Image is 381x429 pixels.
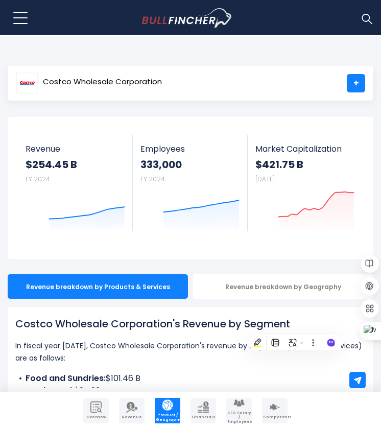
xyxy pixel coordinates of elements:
a: Company Revenue [119,398,145,423]
a: Go to homepage [142,8,252,28]
img: Bullfincher logo [142,8,233,28]
span: Employees [140,144,239,154]
a: Company Competitors [262,398,288,423]
a: Company Financials [190,398,216,423]
span: Competitors [263,415,287,419]
span: CEO Salary / Employees [227,411,251,424]
strong: $421.75 B [255,158,354,171]
span: Financials [192,415,215,419]
li: $34.22 B [15,385,366,397]
strong: 333,000 [140,158,239,171]
span: Product / Geography [156,413,179,422]
span: Market Capitalization [255,144,354,154]
span: Revenue [120,415,144,419]
div: Revenue breakdown by Geography [193,274,373,299]
a: Market Capitalization $421.75 B [DATE] [248,135,362,231]
a: Company Product/Geography [155,398,180,423]
small: FY 2024 [26,175,50,183]
a: Costco Wholesale Corporation [16,74,162,92]
div: Revenue breakdown by Products & Services [8,274,188,299]
span: Overview [84,415,108,419]
p: In fiscal year [DATE], Costco Wholesale Corporation's revenue by segment (products & services) ar... [15,340,366,364]
span: Costco Wholesale Corporation [43,78,162,86]
b: Food and Sundries: [26,372,106,384]
a: Company Overview [83,398,109,423]
a: Company Employees [226,398,252,423]
small: [DATE] [255,175,275,183]
a: Revenue $254.45 B FY 2024 [18,135,133,231]
li: $101.46 B [15,372,366,385]
strong: $254.45 B [26,158,125,171]
small: FY 2024 [140,175,165,183]
b: Fresh Food: [26,385,74,396]
img: COST logo [16,73,38,94]
a: + [347,74,365,92]
a: Employees 333,000 FY 2024 [133,135,247,231]
span: Revenue [26,144,125,154]
h1: Costco Wholesale Corporation's Revenue by Segment [15,316,366,331]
